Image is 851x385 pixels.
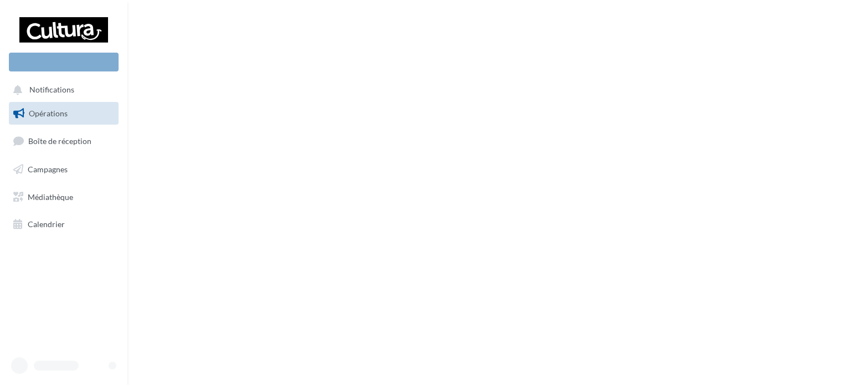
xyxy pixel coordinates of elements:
span: Campagnes [28,165,68,174]
a: Boîte de réception [7,129,121,153]
span: Médiathèque [28,192,73,201]
span: Opérations [29,109,68,118]
div: Nouvelle campagne [9,53,119,71]
span: Notifications [29,85,74,95]
a: Médiathèque [7,186,121,209]
span: Boîte de réception [28,136,91,146]
a: Calendrier [7,213,121,236]
a: Campagnes [7,158,121,181]
span: Calendrier [28,219,65,229]
a: Opérations [7,102,121,125]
